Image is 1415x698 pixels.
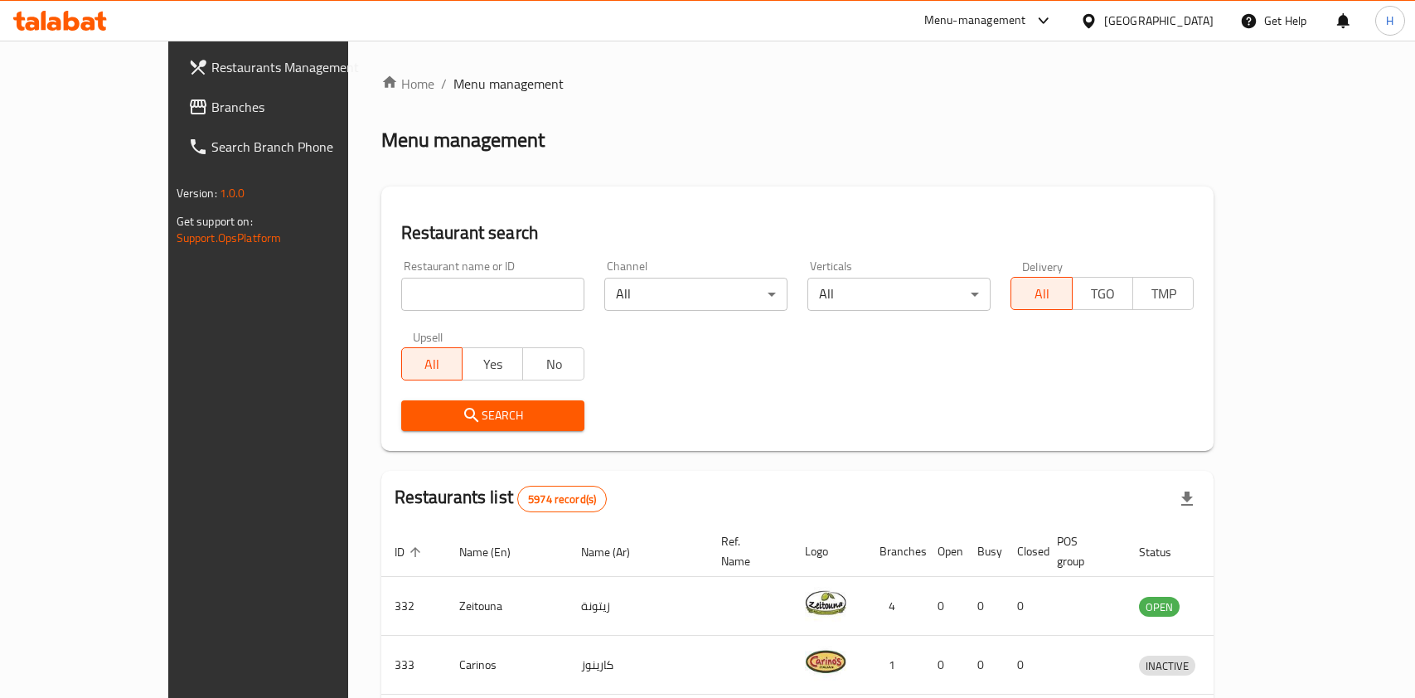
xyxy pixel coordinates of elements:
[1004,636,1044,695] td: 0
[1167,479,1207,519] div: Export file
[381,74,1214,94] nav: breadcrumb
[964,526,1004,577] th: Busy
[409,352,456,376] span: All
[517,486,607,512] div: Total records count
[964,636,1004,695] td: 0
[581,542,652,562] span: Name (Ar)
[1010,277,1072,310] button: All
[1072,277,1133,310] button: TGO
[1104,12,1214,30] div: [GEOGRAPHIC_DATA]
[381,74,434,94] a: Home
[924,526,964,577] th: Open
[211,137,391,157] span: Search Branch Phone
[522,347,584,381] button: No
[1386,12,1393,30] span: H
[177,211,253,232] span: Get support on:
[1139,657,1195,676] span: INACTIVE
[175,87,405,127] a: Branches
[604,278,787,311] div: All
[530,352,577,376] span: No
[1057,531,1106,571] span: POS group
[401,278,584,311] input: Search for restaurant name or ID..
[1139,656,1195,676] div: INACTIVE
[518,492,606,507] span: 5974 record(s)
[381,127,545,153] h2: Menu management
[177,227,282,249] a: Support.OpsPlatform
[446,636,568,695] td: Carinos
[721,531,772,571] span: Ref. Name
[924,577,964,636] td: 0
[1079,282,1127,306] span: TGO
[568,636,708,695] td: كارينوز
[414,405,571,426] span: Search
[401,400,584,431] button: Search
[924,11,1026,31] div: Menu-management
[220,182,245,204] span: 1.0.0
[1004,526,1044,577] th: Closed
[441,74,447,94] li: /
[866,577,924,636] td: 4
[1004,577,1044,636] td: 0
[381,636,446,695] td: 333
[568,577,708,636] td: زيتونة
[866,526,924,577] th: Branches
[1132,277,1194,310] button: TMP
[395,485,608,512] h2: Restaurants list
[401,347,463,381] button: All
[459,542,532,562] span: Name (En)
[177,182,217,204] span: Version:
[792,526,866,577] th: Logo
[1018,282,1065,306] span: All
[211,97,391,117] span: Branches
[413,331,443,342] label: Upsell
[805,582,846,623] img: Zeitouna
[964,577,1004,636] td: 0
[1140,282,1187,306] span: TMP
[175,127,405,167] a: Search Branch Phone
[1022,260,1064,272] label: Delivery
[381,577,446,636] td: 332
[924,636,964,695] td: 0
[446,577,568,636] td: Zeitouna
[175,47,405,87] a: Restaurants Management
[807,278,991,311] div: All
[1139,598,1180,617] span: OPEN
[453,74,564,94] span: Menu management
[401,221,1195,245] h2: Restaurant search
[866,636,924,695] td: 1
[462,347,523,381] button: Yes
[395,542,426,562] span: ID
[211,57,391,77] span: Restaurants Management
[1139,542,1193,562] span: Status
[469,352,516,376] span: Yes
[805,641,846,682] img: Carinos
